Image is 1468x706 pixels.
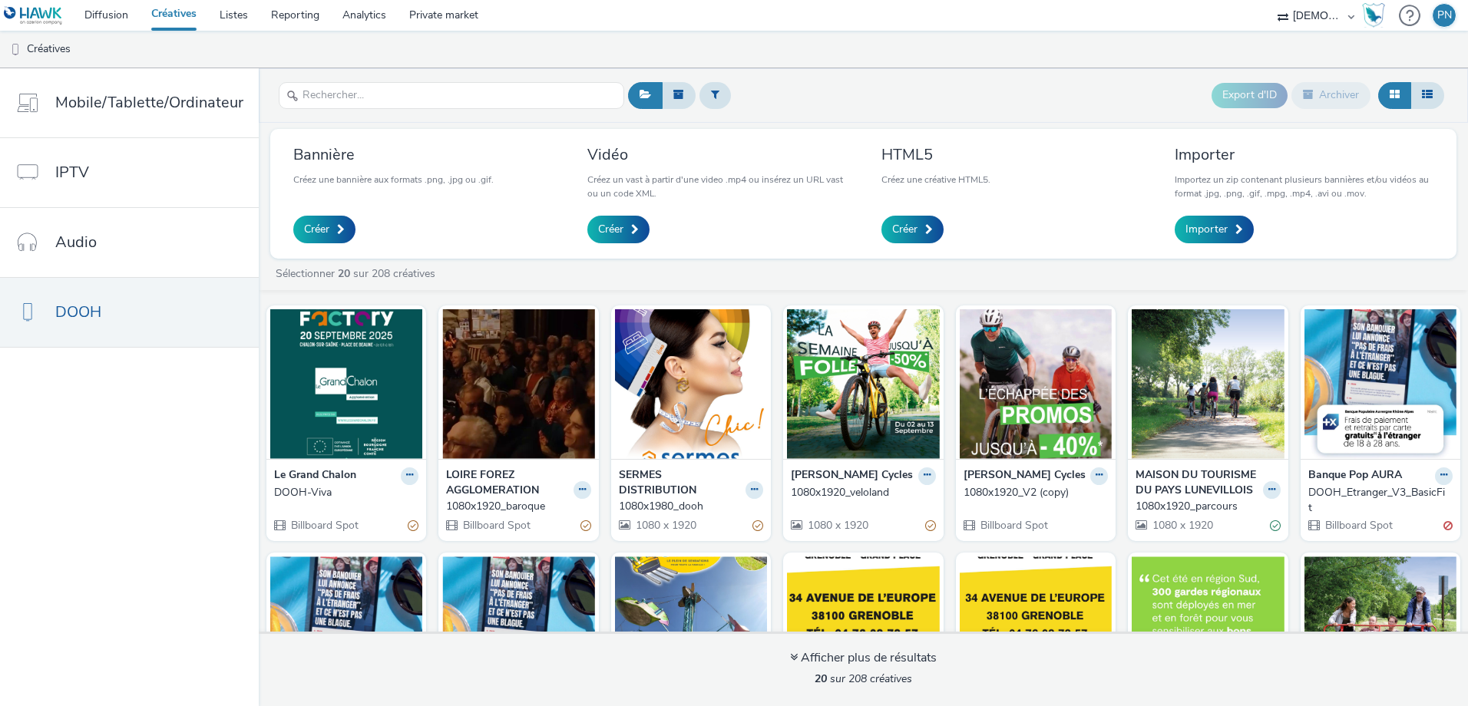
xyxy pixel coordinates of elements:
a: Sélectionner sur 208 créatives [274,266,441,281]
span: Créer [304,222,329,237]
img: 1080x1920_lecreusot visual [615,556,767,706]
div: Afficher plus de résultats [790,649,937,667]
span: Créer [892,222,917,237]
span: sur 208 créatives [815,671,912,686]
h3: Importer [1175,144,1433,165]
a: 1080x1920_V2 (copy) [964,485,1108,500]
h3: HTML5 [881,144,990,165]
strong: LOIRE FOREZ AGGLOMERATION [446,467,569,499]
a: 1080x1920_baroque [446,499,590,514]
p: Importez un zip contenant plusieurs bannières et/ou vidéos au format .jpg, .png, .gif, .mpg, .mp4... [1175,173,1433,200]
a: DOOH-Viva [274,485,418,500]
img: 1080x1920_V2 (copy) visual [960,309,1112,459]
img: undefined Logo [4,6,63,25]
a: 1080x1920_parcours [1136,499,1280,514]
a: DOOH_Etranger_V3_BasicFit [1308,485,1453,516]
input: Rechercher... [279,82,624,109]
span: Importer [1185,222,1228,237]
img: dooh [8,42,23,58]
img: DOOH_RegionSud visual [1132,556,1284,706]
p: Créez une créative HTML5. [881,173,990,186]
span: Audio [55,231,97,253]
div: Valide [1270,517,1281,533]
a: 1080x1980_dooh [619,499,763,514]
p: Créez une bannière aux formats .png, .jpg ou .gif. [293,173,494,186]
img: 1080x1920_veloland visual [787,309,939,459]
img: 1080x1980_dooh visual [615,309,767,459]
a: Créer [881,216,944,243]
span: 1080 x 1920 [806,518,868,533]
h3: Vidéo [587,144,846,165]
button: Export d'ID [1212,83,1288,107]
strong: Banque Pop AURA [1308,467,1402,485]
p: Créez un vast à partir d'une video .mp4 ou insérez un URL vast ou un code XML. [587,173,846,200]
a: Importer [1175,216,1254,243]
div: Partiellement valide [580,517,591,533]
a: Créer [293,216,355,243]
a: Créer [587,216,650,243]
span: Billboard Spot [979,518,1048,533]
span: 1080 x 1920 [634,518,696,533]
img: 1080x1920_baroque visual [442,309,594,459]
strong: 20 [815,671,827,686]
strong: Le Grand Chalon [274,467,356,485]
img: Hawk Academy [1362,3,1385,28]
button: Archiver [1291,82,1370,108]
strong: MAISON DU TOURISME DU PAYS LUNEVILLOIS [1136,467,1258,499]
button: Liste [1410,82,1444,108]
div: 1080x1920_baroque [446,499,584,514]
img: 1080x1920_parcours visual [1132,309,1284,459]
div: Partiellement valide [408,517,418,533]
div: PN [1437,4,1452,27]
span: Créer [598,222,623,237]
a: 1080x1920_veloland [791,485,935,500]
span: Billboard Spot [461,518,531,533]
img: DOOH_Etranger visual [442,556,594,706]
strong: 20 [338,266,350,281]
div: DOOH_Etranger_V3_BasicFit [1308,485,1447,516]
span: Billboard Spot [1324,518,1393,533]
div: 1080x1920_V2 (copy) [964,485,1102,500]
img: DOOH_Etranger_V3_BasicFit visual [1304,309,1456,459]
span: DOOH [55,301,101,323]
strong: SERMES DISTRIBUTION [619,467,742,499]
h3: Bannière [293,144,494,165]
div: 1080x1920_parcours [1136,499,1274,514]
strong: [PERSON_NAME] Cycles [964,467,1086,485]
img: DOOH-Gagnezuncadeau visual [1304,556,1456,706]
span: 1080 x 1920 [1151,518,1213,533]
strong: [PERSON_NAME] Cycles [791,467,913,485]
div: DOOH-Viva [274,485,412,500]
div: 1080x1920_veloland [791,485,929,500]
div: Invalide [1443,517,1453,533]
img: 1080x1920_50 visual [787,556,939,706]
span: IPTV [55,161,89,183]
img: 1080x1920_30 visual [960,556,1112,706]
a: Hawk Academy [1362,3,1391,28]
button: Grille [1378,82,1411,108]
img: DOOH-Viva visual [270,309,422,459]
img: DOOH_Etranger_V2 visual [270,556,422,706]
div: Partiellement valide [752,517,763,533]
div: Partiellement valide [925,517,936,533]
span: Billboard Spot [289,518,359,533]
div: 1080x1980_dooh [619,499,757,514]
span: Mobile/Tablette/Ordinateur [55,91,243,114]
